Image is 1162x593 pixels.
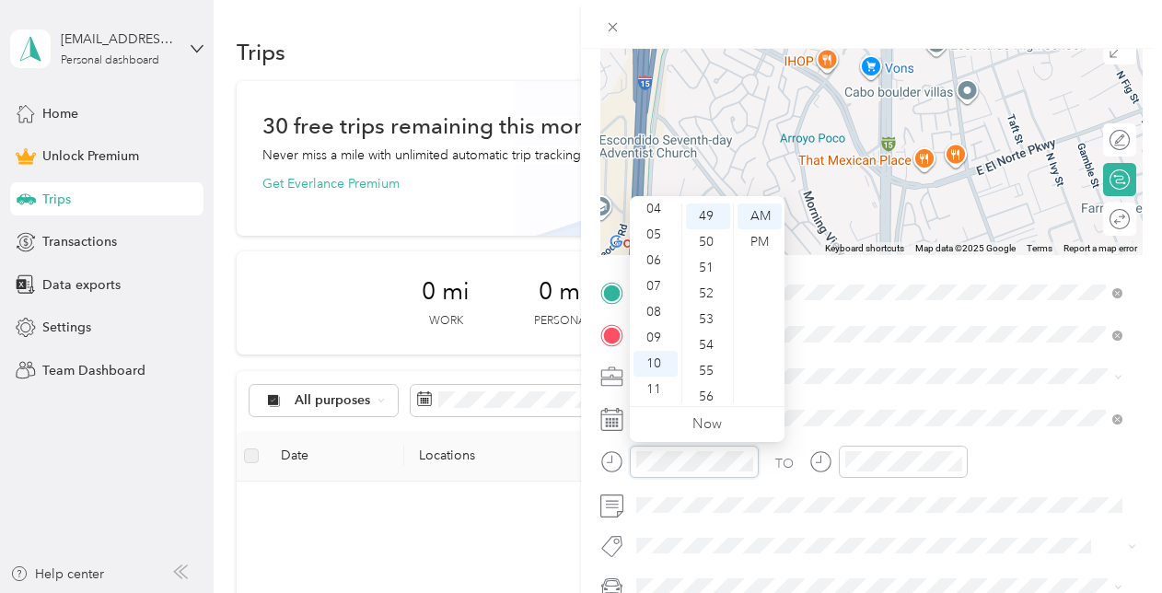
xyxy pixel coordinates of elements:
[775,454,794,473] div: TO
[1063,243,1137,253] a: Report a map error
[686,358,730,384] div: 55
[738,203,782,229] div: AM
[1027,243,1052,253] a: Terms (opens in new tab)
[686,384,730,410] div: 56
[915,243,1016,253] span: Map data ©2025 Google
[633,248,678,273] div: 06
[686,203,730,229] div: 49
[738,229,782,255] div: PM
[692,415,722,433] a: Now
[633,196,678,222] div: 04
[686,281,730,307] div: 52
[825,242,904,255] button: Keyboard shortcuts
[1059,490,1162,593] iframe: Everlance-gr Chat Button Frame
[633,299,678,325] div: 08
[686,307,730,332] div: 53
[605,231,666,255] a: Open this area in Google Maps (opens a new window)
[605,231,666,255] img: Google
[633,377,678,402] div: 11
[686,255,730,281] div: 51
[633,325,678,351] div: 09
[686,332,730,358] div: 54
[686,229,730,255] div: 50
[633,351,678,377] div: 10
[633,273,678,299] div: 07
[633,222,678,248] div: 05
